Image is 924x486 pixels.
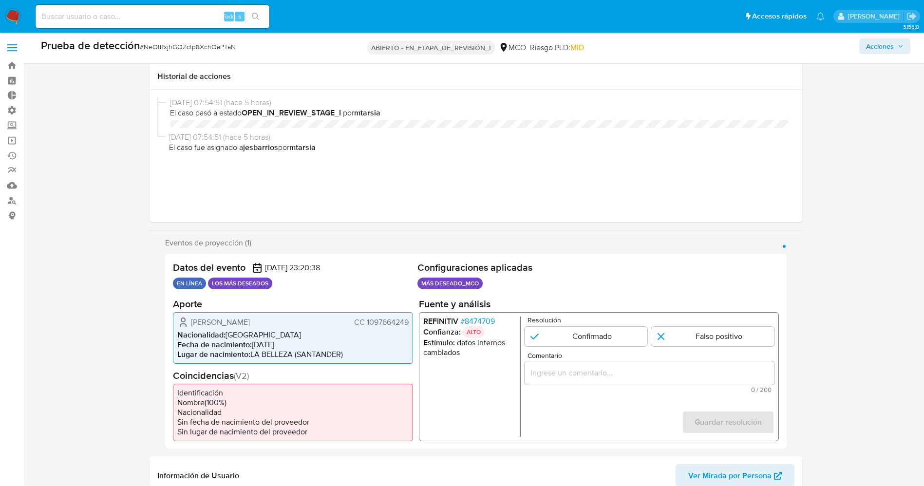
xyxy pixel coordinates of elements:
font: s [238,12,241,21]
font: El caso pasó a estado [170,107,242,118]
font: [DATE] 07:54:51 (hace 5 horas) [169,131,270,142]
font: [PERSON_NAME] [848,11,900,21]
font: Historial de acciones [157,71,231,82]
font: por [343,107,354,118]
font: ABIERTO - EN_ETAPA_DE_REVISIÓN_I [371,43,491,53]
font: # [140,42,144,52]
font: NeQtRxjhGOZctp8XchQaPTaN [144,42,236,52]
font: MCO [509,42,526,53]
font: Prueba de detección [41,37,140,53]
font: mtarsia [354,107,380,118]
a: Salir [906,11,917,21]
button: icono de búsqueda [245,10,265,23]
font: Riesgo PLD: [530,42,570,53]
a: Notificaciones [816,12,825,20]
font: Información de Usuario [157,470,239,481]
font: Todo [222,12,235,21]
input: Buscar usuario o caso... [36,10,269,23]
font: Accesos rápidos [752,11,807,21]
p: jesica.barrios@mercadolibre.com [848,12,903,21]
button: Acciones [859,38,910,54]
font: mtarsia [289,142,316,153]
font: jesbarrios [243,142,278,153]
font: El caso fue asignado a [169,142,243,152]
font: [DATE] 07:54:51 (hace 5 horas) [170,97,271,108]
font: Acciones [866,38,894,54]
font: por [278,142,289,152]
font: MID [570,42,584,53]
font: OPEN_IN_REVIEW_STAGE_I [242,107,341,118]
